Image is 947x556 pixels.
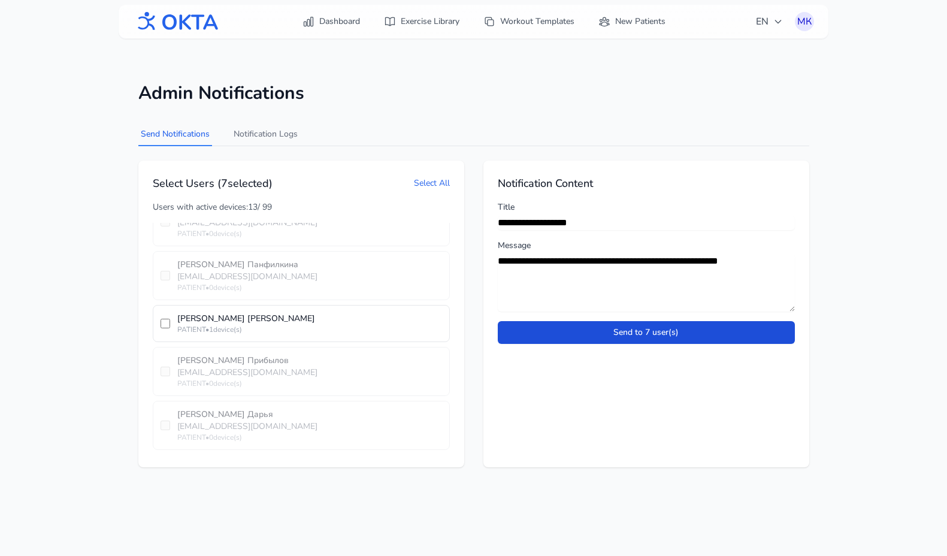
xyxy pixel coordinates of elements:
[133,6,219,37] img: OKTA logo
[177,229,442,238] div: PATIENT • 0 device(s)
[138,123,212,146] button: Send Notifications
[177,433,442,442] div: PATIENT • 0 device(s)
[161,271,170,280] input: [PERSON_NAME] Панфилкина[EMAIL_ADDRESS][DOMAIN_NAME]PATIENT•0device(s)
[177,355,442,367] div: [PERSON_NAME] Прибылов
[476,11,582,32] a: Workout Templates
[377,11,467,32] a: Exercise Library
[153,201,450,213] div: Users with active devices: 13 / 99
[177,313,442,325] div: [PERSON_NAME] [PERSON_NAME]
[177,367,442,379] div: [EMAIL_ADDRESS][DOMAIN_NAME]
[498,240,795,252] label: Message
[498,201,795,213] label: Title
[153,175,273,192] h2: Select Users ( 7 selected)
[138,83,809,104] h1: Admin Notifications
[177,409,442,421] div: [PERSON_NAME] Дарья
[498,321,795,344] button: Send to 7 user(s)
[756,14,783,29] span: EN
[161,421,170,430] input: [PERSON_NAME] Дарья[EMAIL_ADDRESS][DOMAIN_NAME]PATIENT•0device(s)
[177,283,442,292] div: PATIENT • 0 device(s)
[177,217,442,229] div: [EMAIL_ADDRESS][DOMAIN_NAME]
[795,12,814,31] button: МК
[177,421,442,433] div: [EMAIL_ADDRESS][DOMAIN_NAME]
[231,123,300,146] button: Notification Logs
[177,271,442,283] div: [EMAIL_ADDRESS][DOMAIN_NAME]
[161,319,170,328] input: [PERSON_NAME] [PERSON_NAME]PATIENT•1device(s)
[177,259,442,271] div: [PERSON_NAME] Панфилкина
[177,325,442,334] div: PATIENT • 1 device(s)
[295,11,367,32] a: Dashboard
[177,379,442,388] div: PATIENT • 0 device(s)
[161,367,170,376] input: [PERSON_NAME] Прибылов[EMAIL_ADDRESS][DOMAIN_NAME]PATIENT•0device(s)
[414,177,450,189] button: Select All
[749,10,790,34] button: EN
[591,11,673,32] a: New Patients
[498,175,795,192] h2: Notification Content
